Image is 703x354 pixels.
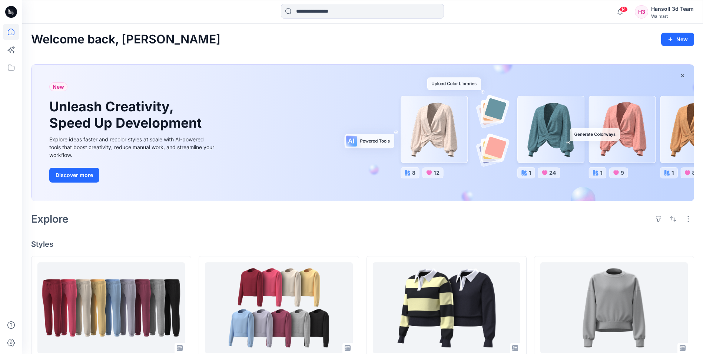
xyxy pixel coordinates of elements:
a: TBA_ AW CORE FLEECE TOP [205,262,352,353]
span: 14 [620,6,628,12]
a: FAWKTH13SP26 PLACKET COLLAR SWEATSHIRT [373,262,520,353]
button: New [661,33,694,46]
div: Hansoll 3d Team [651,4,694,13]
h2: Explore [31,213,69,225]
a: TBA_ AW CORE FLEECE BOTTOM [37,262,185,353]
h4: Styles [31,240,694,249]
span: New [53,82,64,91]
div: Explore ideas faster and recolor styles at scale with AI-powered tools that boost creativity, red... [49,135,216,159]
a: Discover more [49,168,216,183]
a: TBA WA SWEATSHIRTS [540,262,688,353]
button: Discover more [49,168,99,183]
div: Walmart [651,13,694,19]
h1: Unleash Creativity, Speed Up Development [49,99,205,131]
h2: Welcome back, [PERSON_NAME] [31,33,220,46]
div: H3 [635,5,648,19]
